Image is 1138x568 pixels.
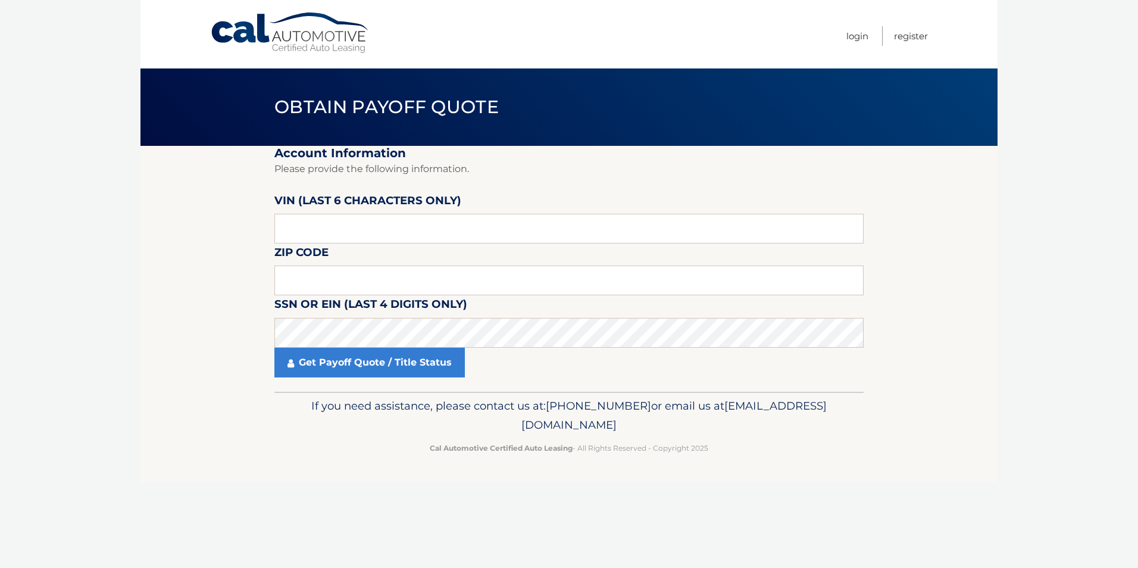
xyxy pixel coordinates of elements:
p: Please provide the following information. [274,161,864,177]
label: Zip Code [274,244,329,266]
h2: Account Information [274,146,864,161]
strong: Cal Automotive Certified Auto Leasing [430,444,573,452]
p: If you need assistance, please contact us at: or email us at [282,397,856,435]
a: Get Payoff Quote / Title Status [274,348,465,377]
a: Register [894,26,928,46]
span: Obtain Payoff Quote [274,96,499,118]
p: - All Rights Reserved - Copyright 2025 [282,442,856,454]
a: Cal Automotive [210,12,371,54]
span: [PHONE_NUMBER] [546,399,651,413]
label: SSN or EIN (last 4 digits only) [274,295,467,317]
a: Login [846,26,868,46]
label: VIN (last 6 characters only) [274,192,461,214]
